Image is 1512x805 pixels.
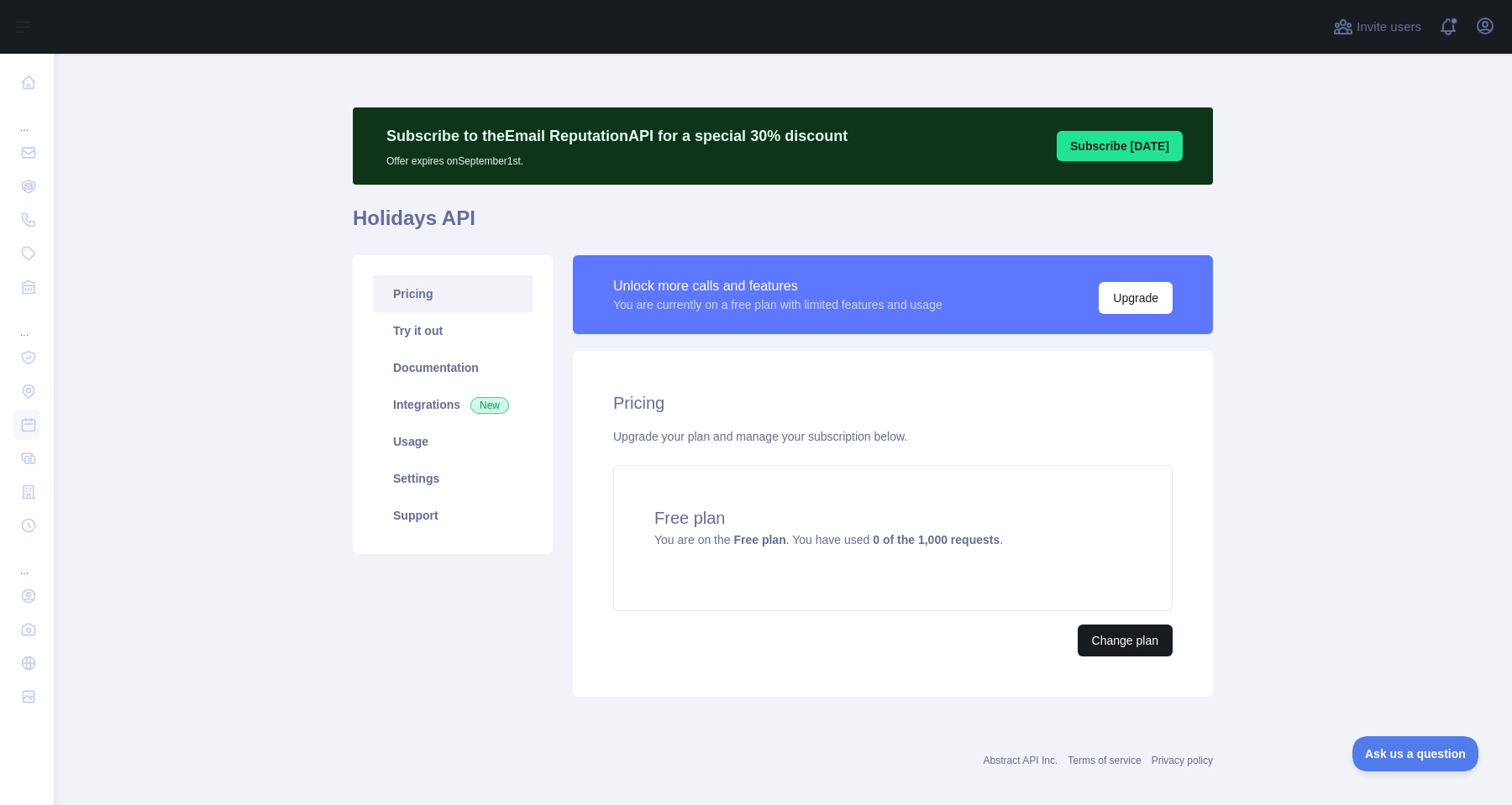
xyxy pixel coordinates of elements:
a: Integrations New [373,386,533,423]
span: New [470,397,509,414]
h4: Free plan [654,506,1131,530]
button: Subscribe [DATE] [1057,131,1183,161]
div: ... [13,544,40,578]
button: Change plan [1078,625,1173,656]
div: ... [13,306,40,339]
strong: 0 of the 1,000 requests [873,533,1000,546]
a: Privacy policy [1152,755,1213,766]
strong: Free plan [733,533,785,546]
span: You are on the . You have used . [654,533,1003,546]
a: Support [373,497,533,534]
iframe: Toggle Customer Support [1352,736,1478,771]
div: You are currently on a free plan with limited features and usage [613,296,942,313]
div: Upgrade your plan and manage your subscription below. [613,428,1173,445]
a: Pricing [373,275,533,312]
a: Try it out [373,312,533,349]
a: Abstract API Inc. [984,755,1058,766]
div: Unlock more calls and features [613,276,942,296]
div: ... [13,101,40,134]
a: Usage [373,423,533,460]
span: Invite users [1357,18,1421,37]
a: Terms of service [1068,755,1141,766]
h2: Pricing [613,391,1173,415]
p: Subscribe to the Email Reputation API for a special 30 % discount [386,124,848,148]
a: Documentation [373,349,533,386]
a: Settings [373,460,533,497]
button: Invite users [1330,13,1425,40]
button: Upgrade [1099,282,1173,314]
h1: Holidays API [353,205,1213,245]
p: Offer expires on September 1st. [386,148,848,168]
